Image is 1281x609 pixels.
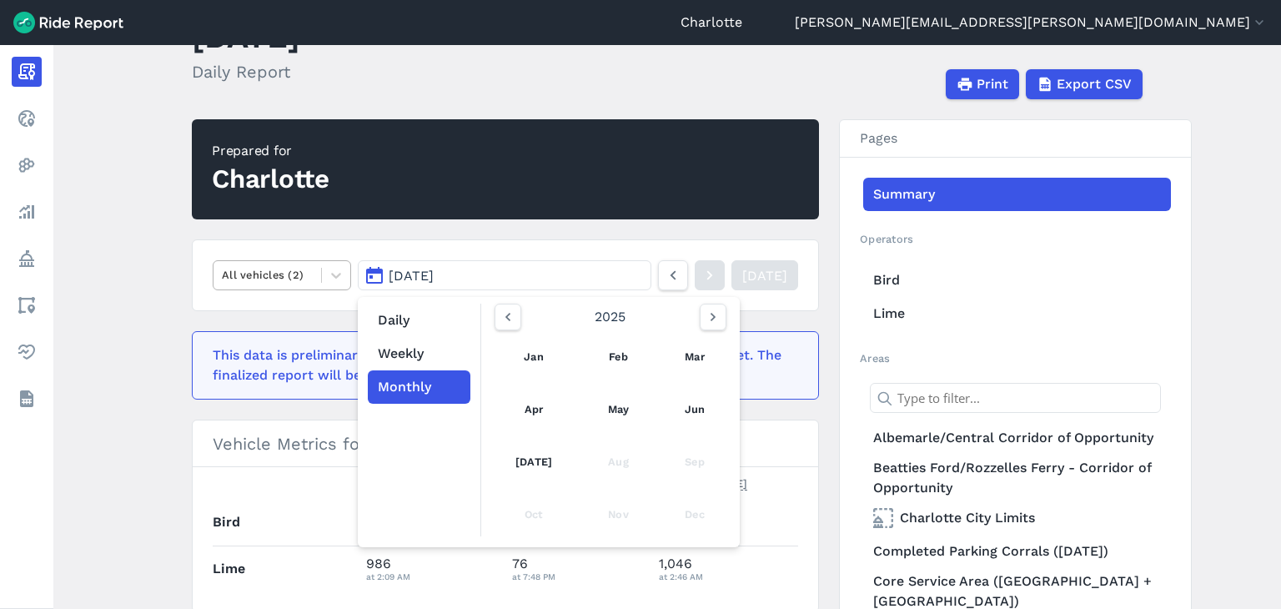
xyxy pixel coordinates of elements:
a: Charlotte City Limits [863,501,1171,535]
a: Datasets [12,384,42,414]
h2: Daily Report [192,59,300,84]
div: 1,046 [659,554,799,584]
div: Nov [590,495,647,535]
a: Albemarle/Central Corridor of Opportunity [863,421,1171,455]
a: Feb [590,337,647,377]
a: [DATE] [497,442,570,482]
button: Export CSV [1026,69,1143,99]
a: Analyze [12,197,42,227]
h2: Operators [860,231,1171,247]
button: [PERSON_NAME][EMAIL_ADDRESS][PERSON_NAME][DOMAIN_NAME] [795,13,1268,33]
div: Prepared for [212,141,329,161]
a: Beatties Ford/Rozzelles Ferry - Corridor of Opportunity [863,455,1171,501]
a: Mar [666,337,723,377]
a: May [590,390,647,430]
a: Policy [12,244,42,274]
button: [DATE] [358,260,651,290]
div: 76 [512,554,646,584]
th: Lime [213,546,359,591]
a: Lime [863,297,1171,330]
div: at 7:48 PM [512,569,646,584]
div: 986 [366,554,500,584]
a: Summary [863,178,1171,211]
div: Sep [666,442,723,482]
div: Charlotte [212,161,329,198]
div: Dec [666,495,723,535]
span: Print [977,74,1008,94]
h2: Areas [860,350,1171,366]
span: [DATE] [389,268,434,284]
a: Jun [666,390,723,430]
div: Aug [590,442,647,482]
a: Jan [497,337,570,377]
a: Completed Parking Corrals ([DATE]) [863,535,1171,568]
img: Ride Report [13,12,123,33]
h3: Vehicle Metrics for [DATE] [193,420,818,467]
a: Bird [863,264,1171,297]
a: Report [12,57,42,87]
button: Print [946,69,1019,99]
a: Areas [12,290,42,320]
div: This data is preliminary and may be missing events that haven't been reported yet. The finalized ... [213,345,788,385]
th: Bird [213,500,359,546]
a: Realtime [12,103,42,133]
a: Apr [497,390,570,430]
h3: Pages [840,120,1191,158]
a: Charlotte [681,13,742,33]
div: at 2:46 AM [659,569,799,584]
button: Weekly [368,337,470,370]
a: Heatmaps [12,150,42,180]
a: [DATE] [731,260,798,290]
span: Export CSV [1057,74,1132,94]
div: at 2:09 AM [366,569,500,584]
input: Type to filter... [870,383,1161,413]
div: Oct [497,495,570,535]
a: Health [12,337,42,367]
button: Daily [368,304,470,337]
button: Monthly [368,370,470,404]
div: 2025 [488,304,733,330]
